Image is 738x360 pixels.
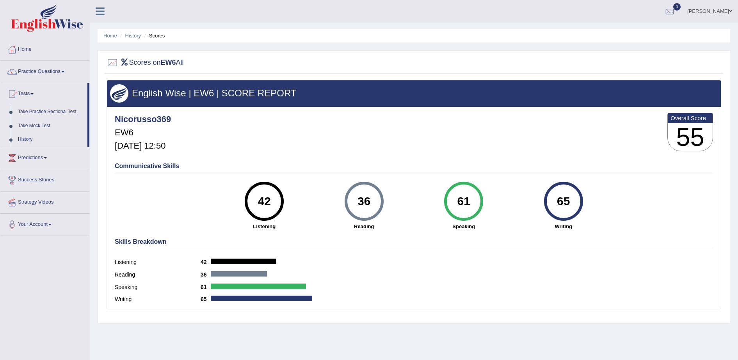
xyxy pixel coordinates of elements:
label: Reading [115,271,201,279]
li: Scores [142,32,165,39]
a: History [125,33,141,39]
a: Home [0,39,89,58]
h3: 55 [668,123,713,151]
label: Writing [115,295,201,303]
h5: EW6 [115,128,171,137]
b: 36 [201,271,211,278]
h4: Communicative Skills [115,163,713,170]
a: Home [103,33,117,39]
a: History [14,133,87,147]
h5: [DATE] 12:50 [115,141,171,151]
div: 61 [450,185,478,218]
a: Take Practice Sectional Test [14,105,87,119]
strong: Writing [517,223,610,230]
a: Tests [0,83,87,103]
b: EW6 [161,59,176,66]
a: Take Mock Test [14,119,87,133]
label: Listening [115,258,201,266]
h3: English Wise | EW6 | SCORE REPORT [110,88,718,98]
b: 61 [201,284,211,290]
h4: Nicorusso369 [115,115,171,124]
b: 65 [201,296,211,302]
a: Strategy Videos [0,192,89,211]
div: 42 [250,185,279,218]
span: 0 [673,3,681,11]
label: Speaking [115,283,201,291]
a: Predictions [0,147,89,167]
div: 65 [549,185,578,218]
img: wings.png [110,84,128,103]
h2: Scores on All [107,57,184,69]
strong: Reading [318,223,410,230]
a: Your Account [0,214,89,233]
b: 42 [201,259,211,265]
div: 36 [350,185,378,218]
a: Success Stories [0,169,89,189]
strong: Listening [219,223,311,230]
a: Practice Questions [0,61,89,80]
h4: Skills Breakdown [115,238,713,245]
b: Overall Score [670,115,710,121]
strong: Speaking [418,223,510,230]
